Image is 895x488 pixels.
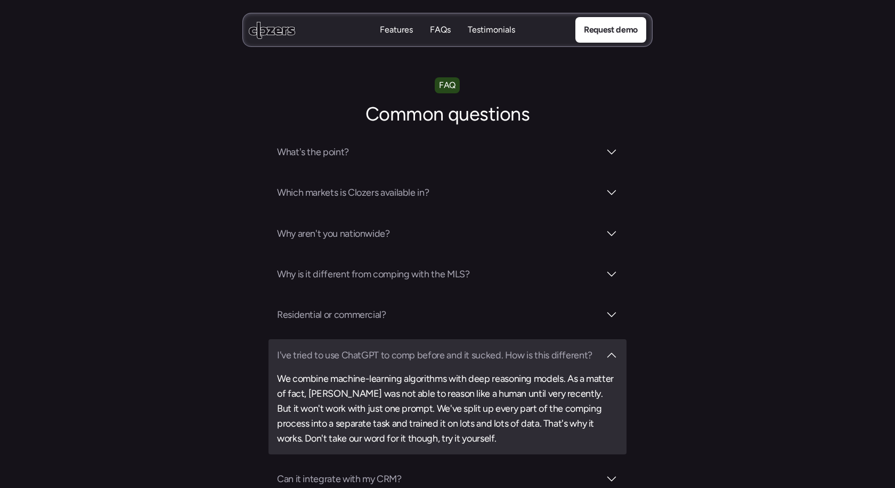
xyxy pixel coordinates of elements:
[277,145,600,159] h3: What's the point?
[277,185,600,200] h3: Which markets is Clozers available in?
[277,307,600,322] h3: Residential or commercial?
[430,36,451,47] p: FAQs
[468,36,515,47] p: Testimonials
[380,24,413,36] a: FeaturesFeatures
[277,471,600,486] h3: Can it integrate with my CRM?
[468,24,515,36] a: TestimonialsTestimonials
[277,348,600,363] h3: I've tried to use ChatGPT to comp before and it sucked. How is this different?
[277,371,618,446] h3: We combine machine-learning algorithms with deep reasoning models. As a matter of fact, [PERSON_N...
[277,267,600,282] h3: Why is it different from comping with the MLS?
[380,36,413,47] p: Features
[430,24,451,36] p: FAQs
[430,24,451,36] a: FAQsFAQs
[439,78,455,92] p: FAQ
[277,226,600,241] h3: Why aren't you nationwide?
[266,101,629,127] h2: Common questions
[584,23,638,37] p: Request demo
[575,17,646,43] a: Request demo
[380,24,413,36] p: Features
[468,24,515,36] p: Testimonials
